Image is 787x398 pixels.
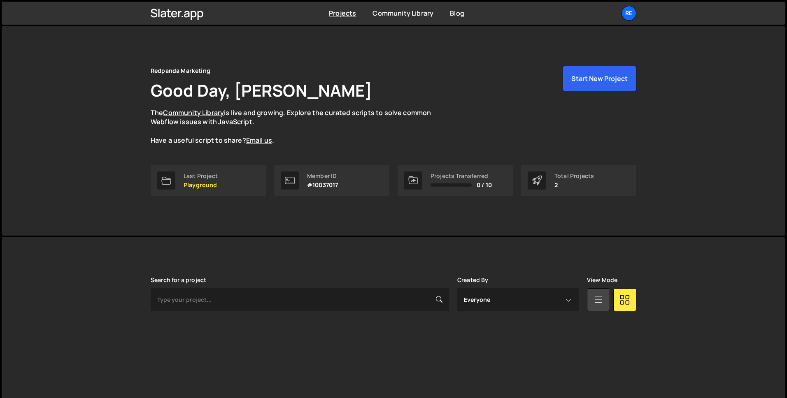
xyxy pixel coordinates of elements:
label: View Mode [587,277,617,283]
label: Search for a project [151,277,206,283]
p: The is live and growing. Explore the curated scripts to solve common Webflow issues with JavaScri... [151,108,447,145]
span: 0 / 10 [477,182,492,188]
div: Member ID [307,173,338,179]
a: Last Project Playground [151,165,266,196]
button: Start New Project [563,66,636,91]
a: Re [622,6,636,21]
label: Created By [457,277,489,283]
p: Playground [184,182,218,188]
p: 2 [554,182,594,188]
p: #10037017 [307,182,338,188]
a: Projects [329,9,356,18]
a: Community Library [163,108,224,117]
h1: Good Day, [PERSON_NAME] [151,79,372,102]
div: Redpanda Marketing [151,66,210,76]
div: Total Projects [554,173,594,179]
input: Type your project... [151,288,449,311]
div: Last Project [184,173,218,179]
a: Blog [450,9,464,18]
div: Projects Transferred [431,173,492,179]
a: Community Library [373,9,433,18]
a: Email us [246,136,272,145]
